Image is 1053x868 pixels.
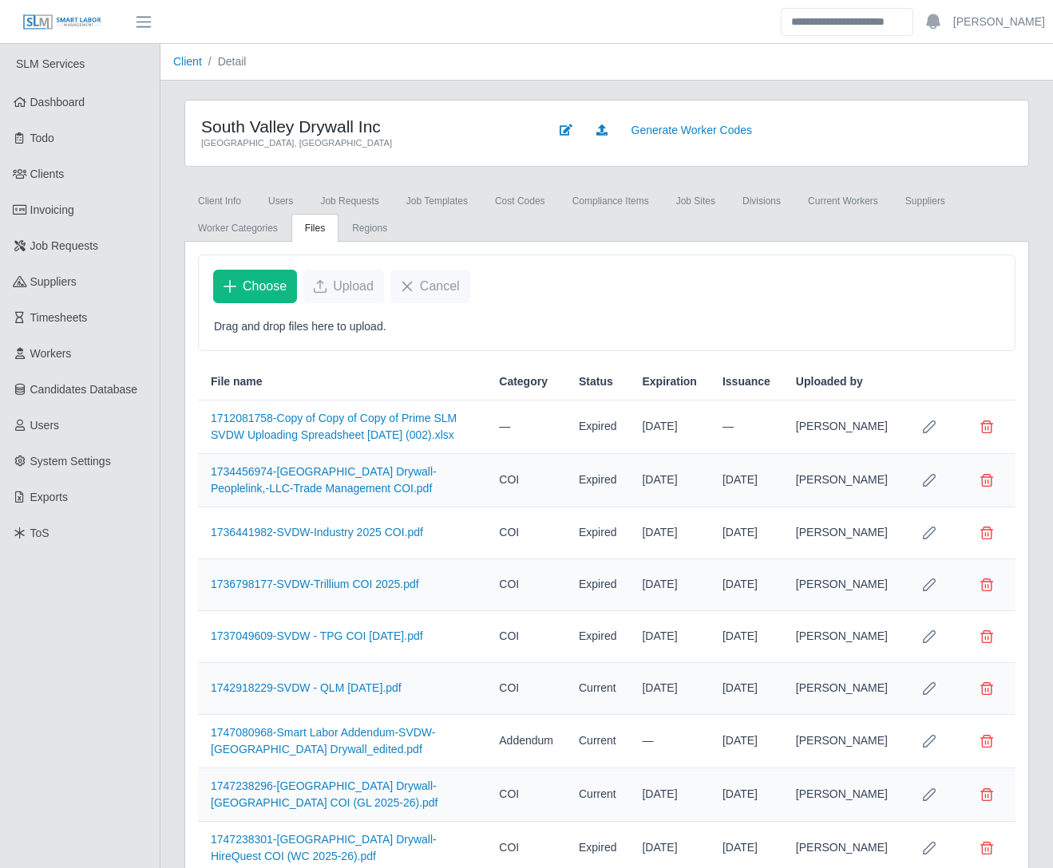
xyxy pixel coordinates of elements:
span: Todo [30,132,54,144]
td: [DATE] [710,611,783,663]
a: 1747238296-[GEOGRAPHIC_DATA] Drywall-[GEOGRAPHIC_DATA] COI (GL 2025-26).pdf [211,779,438,809]
button: Delete file [971,569,1003,601]
a: Suppliers [892,187,959,215]
a: Divisions [729,187,794,215]
a: Compliance Items [559,187,663,215]
a: Client [173,55,202,68]
td: [DATE] [710,507,783,559]
td: [PERSON_NAME] [783,768,901,822]
span: Clients [30,168,65,180]
button: Row Edit [913,725,945,757]
button: Row Edit [913,832,945,864]
td: COI [486,454,566,507]
span: Uploaded by [796,373,863,390]
span: Candidates Database [30,383,138,396]
td: [DATE] [629,507,709,559]
a: Regions [338,214,401,243]
button: Cancel [390,270,470,303]
button: Row Edit [913,464,945,496]
td: Expired [566,400,629,454]
button: Row Edit [913,673,945,704]
span: Suppliers [30,275,77,288]
td: [DATE] [629,611,709,663]
td: COI [486,559,566,611]
img: SLM Logo [22,14,102,31]
a: 1747080968-Smart Labor Addendum-SVDW-[GEOGRAPHIC_DATA] Drywall_edited.pdf [211,726,435,756]
td: [DATE] [629,454,709,507]
td: Expired [566,454,629,507]
span: SLM Services [16,57,85,70]
button: Row Edit [913,569,945,601]
td: [PERSON_NAME] [783,507,901,559]
td: — [710,400,783,454]
div: [GEOGRAPHIC_DATA], [GEOGRAPHIC_DATA] [201,136,525,150]
button: Delete file [971,673,1003,704]
td: [PERSON_NAME] [783,400,901,454]
td: — [629,715,709,768]
a: 1736798177-SVDW-Trillium COI 2025.pdf [211,578,419,590]
a: Client Info [184,187,255,215]
a: Worker Categories [184,214,291,243]
span: Users [30,419,60,432]
button: Delete file [971,621,1003,653]
span: Cancel [420,277,460,296]
span: System Settings [30,455,111,468]
td: [DATE] [710,715,783,768]
span: Status [579,373,613,390]
button: Delete file [971,779,1003,811]
td: Expired [566,611,629,663]
td: Current [566,663,629,715]
td: COI [486,663,566,715]
a: cost codes [481,187,559,215]
td: [PERSON_NAME] [783,559,901,611]
button: Row Edit [913,411,945,443]
td: — [486,400,566,454]
a: [PERSON_NAME] [953,14,1045,30]
span: Upload [333,277,374,296]
span: File name [211,373,263,390]
td: [DATE] [629,559,709,611]
span: Issuance [722,373,770,390]
button: Delete file [971,832,1003,864]
td: [DATE] [629,400,709,454]
a: Users [255,187,307,215]
td: COI [486,768,566,822]
span: Expiration [642,373,696,390]
td: [DATE] [629,663,709,715]
a: Job Templates [393,187,481,215]
td: [DATE] [710,559,783,611]
span: Job Requests [30,239,99,252]
a: 1736441982-SVDW-Industry 2025 COI.pdf [211,526,423,539]
p: Drag and drop files here to upload. [214,318,1000,335]
a: Job Requests [307,187,392,215]
a: Generate Worker Codes [621,116,762,144]
a: 1712081758-Copy of Copy of Copy of Prime SLM SVDW Uploading Spreadsheet [DATE] (002).xlsx [211,412,457,441]
h4: South Valley Drywall Inc [201,116,525,136]
td: [DATE] [629,768,709,822]
a: Files [291,214,338,243]
button: Choose [213,270,297,303]
td: [DATE] [710,768,783,822]
td: Expired [566,507,629,559]
td: [PERSON_NAME] [783,715,901,768]
button: Delete file [971,411,1003,443]
td: [PERSON_NAME] [783,454,901,507]
td: Addendum [486,715,566,768]
td: [PERSON_NAME] [783,611,901,663]
span: Dashboard [30,96,85,108]
span: Exports [30,491,68,503]
td: [PERSON_NAME] [783,663,901,715]
td: [DATE] [710,663,783,715]
a: 1737049609-SVDW - TPG COI [DATE].pdf [211,629,423,642]
input: Search [781,8,913,36]
a: 1742918229-SVDW - QLM [DATE].pdf [211,681,402,694]
button: Delete file [971,517,1003,549]
span: Timesheets [30,311,88,324]
button: Row Edit [913,621,945,653]
td: [DATE] [710,454,783,507]
span: Invoicing [30,203,74,216]
button: Upload [303,270,384,303]
button: Delete file [971,725,1003,757]
span: Workers [30,347,72,360]
a: Current Workers [794,187,892,215]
